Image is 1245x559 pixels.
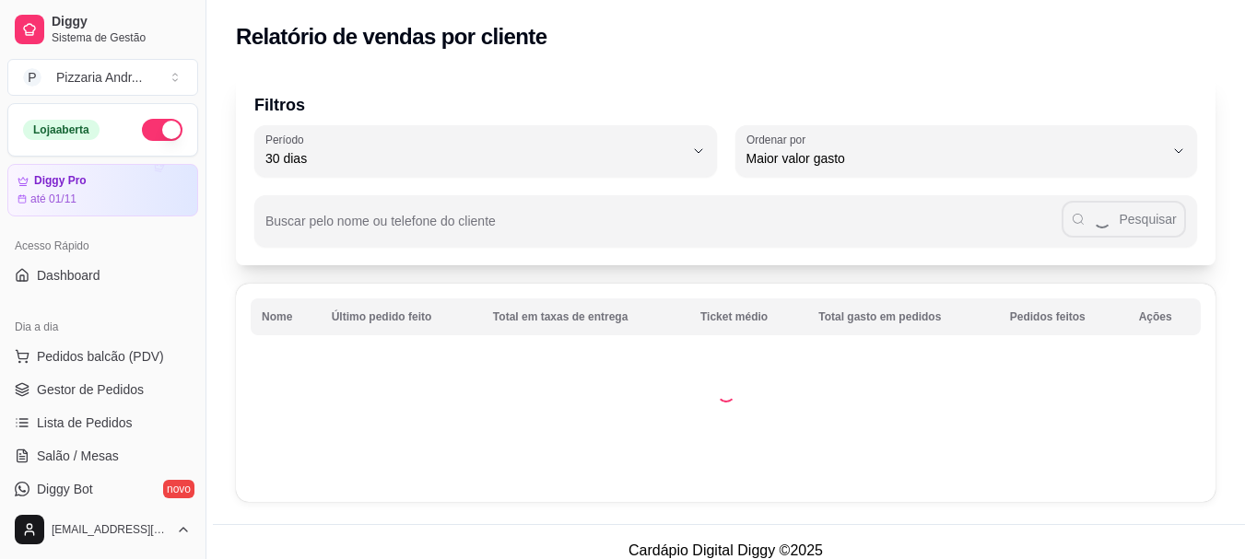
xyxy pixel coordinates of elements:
[746,149,1165,168] span: Maior valor gasto
[717,384,735,402] div: Loading
[7,7,198,52] a: DiggySistema de Gestão
[7,342,198,371] button: Pedidos balcão (PDV)
[52,14,191,30] span: Diggy
[30,192,76,206] article: até 01/11
[746,132,812,147] label: Ordenar por
[7,312,198,342] div: Dia a dia
[7,507,198,552] button: [EMAIL_ADDRESS][DOMAIN_NAME]
[7,164,198,216] a: Diggy Proaté 01/11
[265,132,310,147] label: Período
[735,125,1198,177] button: Ordenar porMaior valor gasto
[7,59,198,96] button: Select a team
[37,413,133,432] span: Lista de Pedidos
[265,149,684,168] span: 30 dias
[52,522,169,537] span: [EMAIL_ADDRESS][DOMAIN_NAME]
[37,447,119,465] span: Salão / Mesas
[7,261,198,290] a: Dashboard
[7,408,198,437] a: Lista de Pedidos
[7,375,198,404] a: Gestor de Pedidos
[7,474,198,504] a: Diggy Botnovo
[52,30,191,45] span: Sistema de Gestão
[37,480,93,498] span: Diggy Bot
[34,174,87,188] article: Diggy Pro
[254,125,717,177] button: Período30 dias
[23,120,100,140] div: Loja aberta
[37,266,100,285] span: Dashboard
[254,92,1197,118] p: Filtros
[7,231,198,261] div: Acesso Rápido
[7,441,198,471] a: Salão / Mesas
[37,347,164,366] span: Pedidos balcão (PDV)
[23,68,41,87] span: P
[142,119,182,141] button: Alterar Status
[56,68,142,87] div: Pizzaria Andr ...
[37,380,144,399] span: Gestor de Pedidos
[265,219,1062,238] input: Buscar pelo nome ou telefone do cliente
[236,22,547,52] h2: Relatório de vendas por cliente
